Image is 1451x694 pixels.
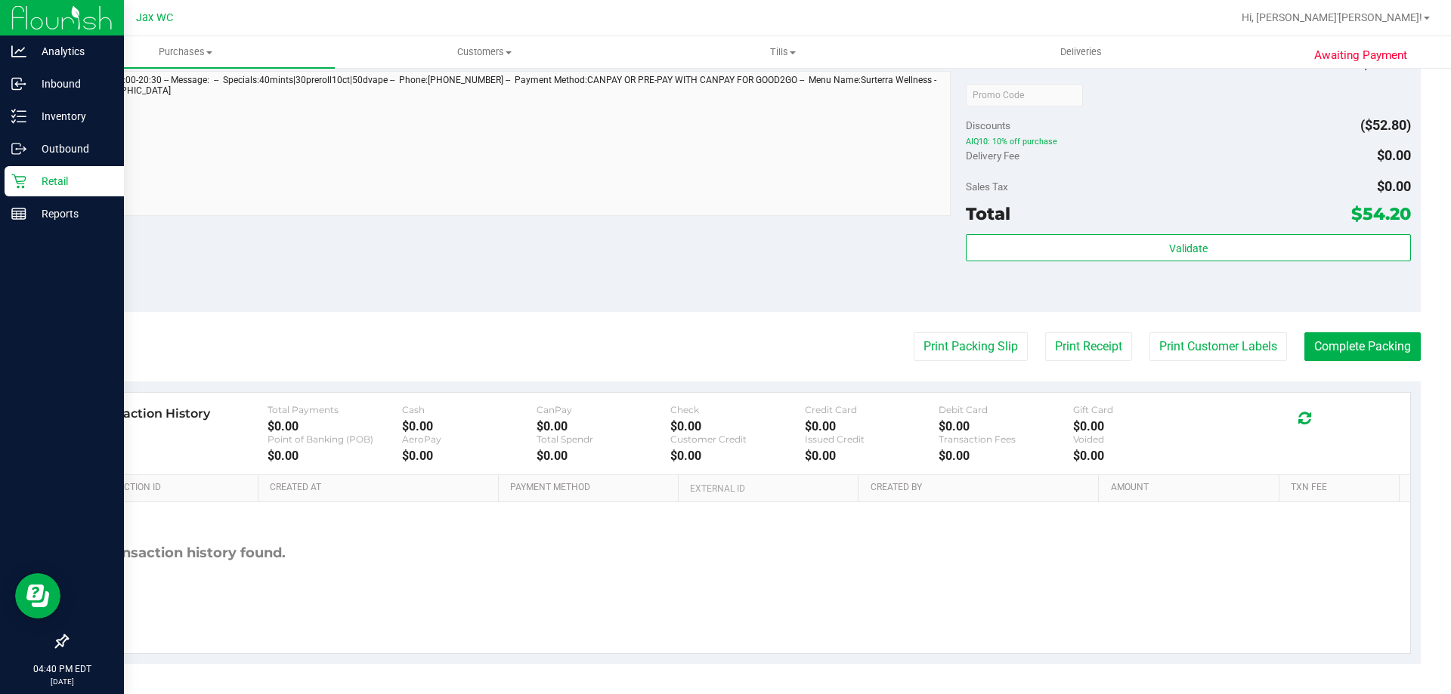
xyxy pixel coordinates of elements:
div: Total Spendr [537,433,671,445]
a: Transaction ID [89,482,252,494]
div: Point of Banking (POB) [268,433,402,445]
div: Voided [1073,433,1208,445]
a: Amount [1111,482,1273,494]
inline-svg: Analytics [11,44,26,59]
span: Customers [336,45,633,59]
span: Discounts [966,112,1010,139]
span: AIQ10: 10% off purchase [966,137,1410,147]
button: Print Packing Slip [914,332,1028,361]
a: Purchases [36,36,335,68]
div: $0.00 [1073,449,1208,463]
div: No transaction history found. [78,502,286,604]
div: $0.00 [1073,419,1208,433]
span: Deliveries [1040,45,1122,59]
span: Delivery Fee [966,150,1019,162]
button: Print Receipt [1045,332,1132,361]
button: Complete Packing [1304,332,1421,361]
div: AeroPay [402,433,537,445]
span: $0.00 [1377,178,1411,194]
p: Inventory [26,107,117,125]
div: CanPay [537,404,671,415]
span: Tills [634,45,931,59]
p: Retail [26,172,117,190]
span: Purchases [36,45,335,59]
a: Deliveries [932,36,1230,68]
span: $107.00 [1362,56,1411,72]
span: $54.20 [1351,203,1411,224]
inline-svg: Inventory [11,109,26,124]
span: Hi, [PERSON_NAME]'[PERSON_NAME]! [1242,11,1422,23]
div: Cash [402,404,537,415]
div: $0.00 [402,449,537,463]
span: Jax WC [136,11,173,24]
p: Inbound [26,75,117,93]
button: Print Customer Labels [1149,332,1287,361]
div: $0.00 [268,419,402,433]
p: Analytics [26,42,117,60]
a: Payment Method [510,482,673,494]
a: Created By [871,482,1093,494]
span: ($52.80) [1360,117,1411,133]
span: Validate [1169,242,1208,254]
a: Created At [270,482,492,494]
div: Gift Card [1073,404,1208,415]
a: Customers [335,36,633,68]
p: Reports [26,205,117,223]
div: $0.00 [805,419,939,433]
span: Total [966,203,1010,224]
iframe: Resource center [15,573,60,618]
th: External ID [678,475,858,502]
div: $0.00 [939,449,1073,463]
button: Validate [966,234,1410,261]
div: $0.00 [268,449,402,463]
div: Credit Card [805,404,939,415]
inline-svg: Inbound [11,76,26,91]
span: Subtotal [966,58,1003,70]
div: $0.00 [939,419,1073,433]
div: Debit Card [939,404,1073,415]
input: Promo Code [966,84,1083,106]
div: Issued Credit [805,433,939,445]
p: [DATE] [7,676,117,687]
div: $0.00 [537,449,671,463]
span: Sales Tax [966,180,1008,193]
inline-svg: Reports [11,206,26,221]
div: Check [670,404,805,415]
a: Tills [633,36,932,68]
div: Customer Credit [670,433,805,445]
div: $0.00 [670,419,805,433]
inline-svg: Outbound [11,141,26,156]
span: $0.00 [1377,147,1411,163]
div: Total Payments [268,404,402,415]
div: $0.00 [805,449,939,463]
p: 04:40 PM EDT [7,662,117,676]
div: $0.00 [670,449,805,463]
span: Awaiting Payment [1314,47,1407,64]
div: $0.00 [537,419,671,433]
a: Txn Fee [1291,482,1393,494]
div: Transaction Fees [939,433,1073,445]
p: Outbound [26,140,117,158]
div: $0.00 [402,419,537,433]
inline-svg: Retail [11,174,26,189]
